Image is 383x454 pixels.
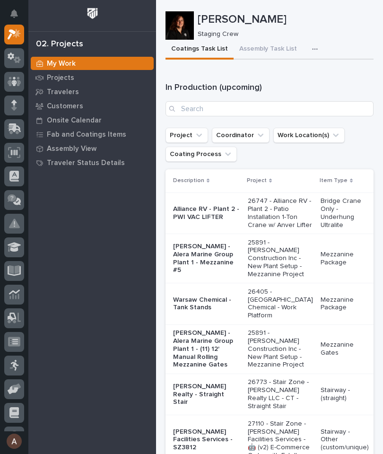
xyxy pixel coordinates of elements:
p: Travelers [47,88,79,96]
p: Customers [47,102,83,111]
p: Projects [47,74,74,82]
button: Project [165,128,208,143]
p: [PERSON_NAME] - Alera Marine Group Plant 1 - Mezzanine #5 [173,243,240,274]
p: Mezzanine Gates [321,341,369,357]
p: [PERSON_NAME] Realty - Straight Stair [173,383,240,406]
p: Onsite Calendar [47,116,102,125]
p: Mezzanine Package [321,296,369,312]
button: Coatings Task List [165,40,234,60]
p: Warsaw Chemical - Tank Stands [173,296,240,312]
p: [PERSON_NAME] Facilities Services - SZ3812 [173,428,240,452]
p: Assembly View [47,145,96,153]
button: Work Location(s) [273,128,345,143]
a: Onsite Calendar [28,113,156,127]
p: My Work [47,60,76,68]
button: Assembly Task List [234,40,303,60]
p: Fab and Coatings Items [47,131,126,139]
a: Traveler Status Details [28,156,156,170]
p: Mezzanine Package [321,251,369,267]
p: Bridge Crane Only - Underhung Ultralite [321,197,369,229]
p: Description [173,175,204,186]
a: Customers [28,99,156,113]
a: Fab and Coatings Items [28,127,156,141]
img: Workspace Logo [84,5,101,22]
p: Item Type [320,175,348,186]
input: Search [165,101,374,116]
a: Assembly View [28,141,156,156]
div: 02. Projects [36,39,83,50]
p: [PERSON_NAME] - Alera Marine Group Plant 1 - (11) 12' Manual Rolling Mezzanine Gates [173,329,240,369]
p: Stairway - (straight) [321,386,369,402]
p: Staging Crew [198,30,366,38]
a: Travelers [28,85,156,99]
p: Stairway - Other (custom/unique) [321,428,369,452]
p: [PERSON_NAME] [198,13,370,26]
button: Coating Process [165,147,237,162]
button: Notifications [4,4,24,24]
p: Alliance RV - Plant 2 - PWI VAC LIFTER [173,205,240,221]
button: users-avatar [4,431,24,451]
p: 26773 - Stair Zone - [PERSON_NAME] Realty LLC - CT - Straight Stair [248,378,313,410]
p: 26747 - Alliance RV - Plant 2 - Patio Installation 1-Ton Crane w/ Anver Lifter [248,197,313,229]
a: Projects [28,70,156,85]
p: Project [247,175,267,186]
p: 26405 - [GEOGRAPHIC_DATA] Chemical - Work Platform [248,288,313,320]
p: 25891 - [PERSON_NAME] Construction Inc - New Plant Setup - Mezzanine Project [248,329,313,369]
button: Coordinator [212,128,270,143]
h1: In Production (upcoming) [165,82,374,94]
div: Notifications [12,9,24,25]
p: Traveler Status Details [47,159,125,167]
a: My Work [28,56,156,70]
p: 25891 - [PERSON_NAME] Construction Inc - New Plant Setup - Mezzanine Project [248,239,313,279]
